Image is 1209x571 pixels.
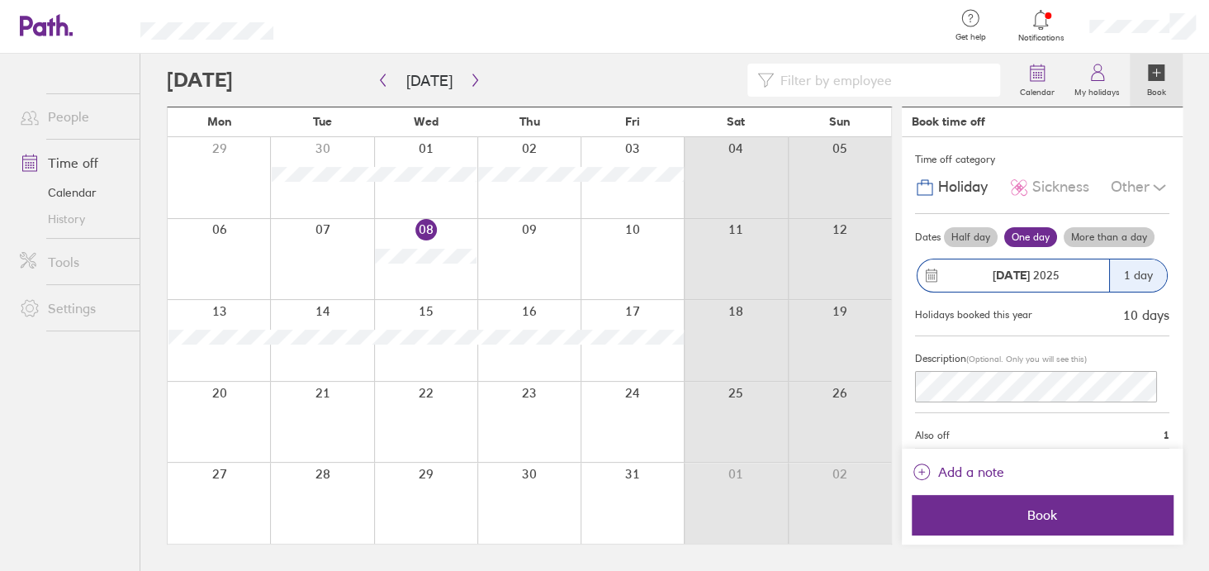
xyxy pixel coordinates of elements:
[993,269,1060,282] span: 2025
[774,64,990,96] input: Filter by employee
[1164,430,1169,441] span: 1
[1123,307,1169,322] div: 10 days
[915,231,941,243] span: Dates
[414,115,439,128] span: Wed
[7,206,140,232] a: History
[912,459,1004,485] button: Add a note
[7,292,140,325] a: Settings
[7,146,140,179] a: Time off
[1109,259,1167,292] div: 1 day
[1010,54,1064,107] a: Calendar
[938,178,988,196] span: Holiday
[7,245,140,278] a: Tools
[915,430,950,441] span: Also off
[828,115,850,128] span: Sun
[727,115,745,128] span: Sat
[7,100,140,133] a: People
[393,67,466,94] button: [DATE]
[1064,227,1154,247] label: More than a day
[915,309,1032,321] div: Holidays booked this year
[1014,8,1068,43] a: Notifications
[1010,83,1064,98] label: Calendar
[1014,33,1068,43] span: Notifications
[1064,83,1130,98] label: My holidays
[625,115,640,128] span: Fri
[915,250,1169,301] button: [DATE] 20251 day
[966,354,1087,364] span: (Optional. Only you will see this)
[1137,83,1176,98] label: Book
[938,459,1004,485] span: Add a note
[1064,54,1130,107] a: My holidays
[313,115,332,128] span: Tue
[923,507,1161,522] span: Book
[944,32,998,42] span: Get help
[519,115,539,128] span: Thu
[1130,54,1183,107] a: Book
[1004,227,1057,247] label: One day
[1111,172,1169,203] div: Other
[915,352,966,364] span: Description
[1032,178,1089,196] span: Sickness
[944,227,998,247] label: Half day
[912,115,985,128] div: Book time off
[915,147,1169,172] div: Time off category
[912,495,1173,535] button: Book
[207,115,232,128] span: Mon
[993,268,1030,283] strong: [DATE]
[7,179,140,206] a: Calendar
